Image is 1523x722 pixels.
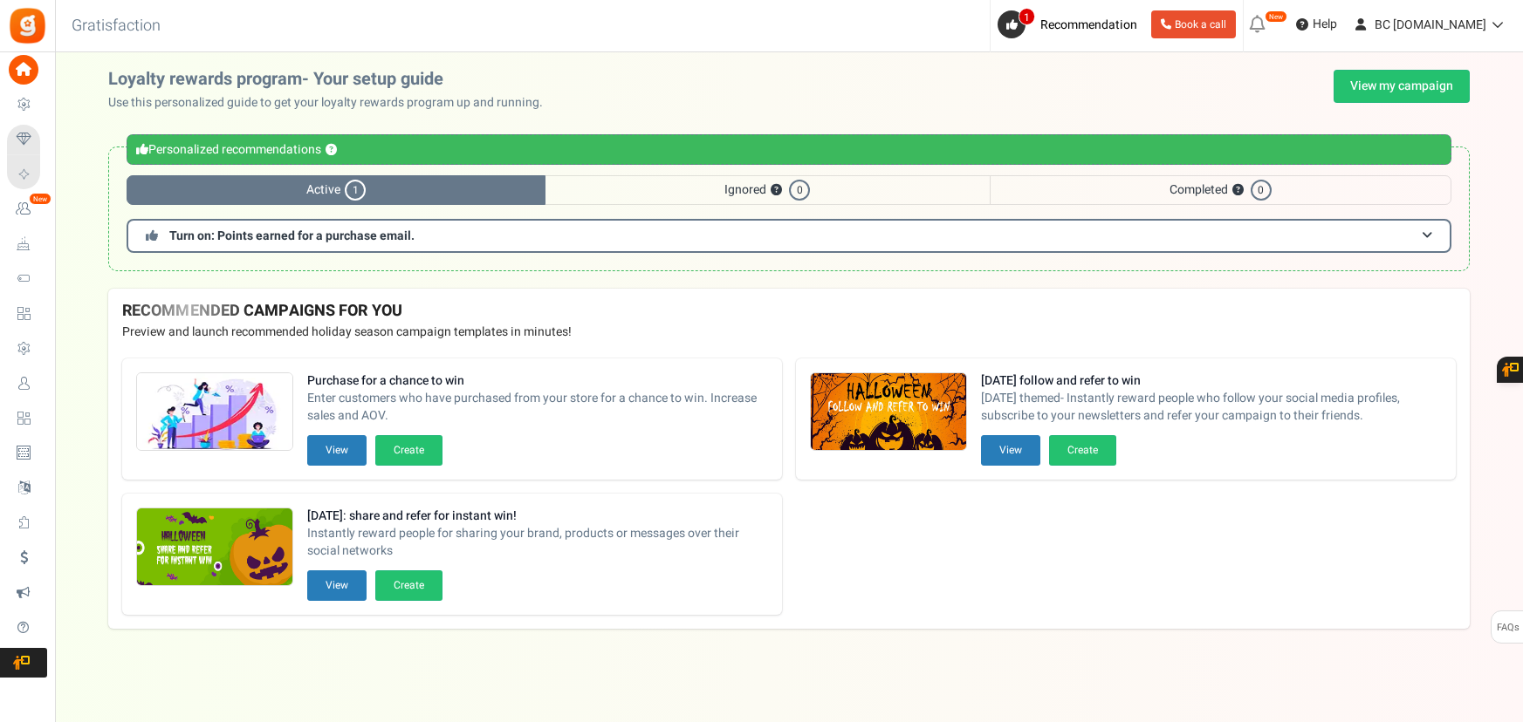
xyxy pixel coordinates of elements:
img: Gratisfaction [8,6,47,45]
a: New [7,194,47,224]
button: Create [1049,435,1116,466]
a: Help [1289,10,1344,38]
span: BC [DOMAIN_NAME] [1375,16,1486,34]
button: View [981,435,1040,466]
span: Turn on: Points earned for a purchase email. [169,227,415,245]
span: Help [1308,16,1337,33]
span: [DATE] themed- Instantly reward people who follow your social media profiles, subscribe to your n... [981,390,1442,425]
button: ? [326,145,337,156]
h2: Loyalty rewards program- Your setup guide [108,70,557,89]
h4: RECOMMENDED CAMPAIGNS FOR YOU [122,303,1456,320]
span: 1 [1019,8,1035,25]
span: 0 [1251,180,1272,201]
button: View [307,570,367,601]
img: Recommended Campaigns [137,373,292,452]
button: Create [375,570,442,601]
img: Recommended Campaigns [811,373,966,452]
strong: Purchase for a chance to win [307,372,768,390]
img: Recommended Campaigns [137,508,292,587]
button: View [307,435,367,466]
span: Recommendation [1040,16,1137,34]
a: 1 Recommendation [998,10,1144,38]
em: New [1265,10,1287,23]
span: Active [127,175,545,205]
span: FAQs [1496,611,1520,644]
span: Instantly reward people for sharing your brand, products or messages over their social networks [307,525,768,560]
button: ? [771,185,782,196]
button: Create [375,435,442,466]
strong: [DATE]: share and refer for instant win! [307,507,768,525]
h3: Gratisfaction [52,9,180,44]
a: View my campaign [1334,70,1470,103]
a: Book a call [1151,10,1236,38]
p: Use this personalized guide to get your loyalty rewards program up and running. [108,94,557,112]
span: 1 [345,180,366,201]
div: Personalized recommendations [127,134,1451,165]
span: Enter customers who have purchased from your store for a chance to win. Increase sales and AOV. [307,390,768,425]
span: Completed [990,175,1451,205]
span: 0 [789,180,810,201]
p: Preview and launch recommended holiday season campaign templates in minutes! [122,324,1456,341]
button: ? [1232,185,1244,196]
strong: [DATE] follow and refer to win [981,372,1442,390]
em: New [29,193,51,205]
span: Ignored [545,175,989,205]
